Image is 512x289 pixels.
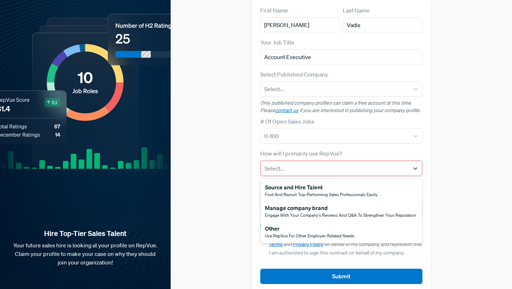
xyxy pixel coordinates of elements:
label: Last Name [343,6,370,15]
p: Your future sales hire is looking at your profile on RepVue. Claim your profile to make your case... [11,241,159,267]
a: Privacy Policy [293,241,323,247]
label: First Name [260,6,288,15]
a: contact us [275,107,298,114]
label: Your Job Title [260,38,294,47]
span: Engage with your company's reviews and Q&A to strengthen your reputation [265,212,416,218]
a: Terms [269,241,283,247]
span: Find and recruit top-performing sales professionals easily [265,191,378,198]
p: Only published company profiles can claim a free account at this time. Please if you are interest... [260,99,422,114]
input: First Name [260,17,340,32]
input: Email [260,202,422,217]
label: How will I primarily use RepVue? [260,149,342,158]
label: # Of Open Sales Jobs [260,117,314,126]
label: Select Published Company [260,70,328,79]
span: Use RepVue for other employer-related needs [265,233,354,239]
input: Title [260,49,422,64]
span: Please make a selection from the How will I primarily use RepVue? [260,178,392,184]
strong: Hire Top-Tier Sales Talent [11,229,159,238]
label: Work Email [260,190,289,199]
input: Last Name [343,17,422,32]
div: Manage company brand [265,204,416,212]
button: Submit [260,269,422,284]
div: Other [265,224,354,233]
div: Source and Hire Talent [265,183,378,191]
